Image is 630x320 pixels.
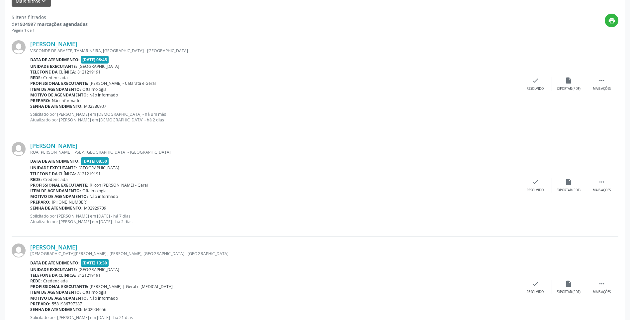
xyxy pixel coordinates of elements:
b: Rede: [30,177,42,182]
i: insert_drive_file [565,77,572,84]
span: M02886907 [84,103,106,109]
span: [DATE] 08:45 [81,56,109,64]
span: [PHONE_NUMBER] [52,199,87,205]
b: Unidade executante: [30,165,77,171]
div: Resolvido [527,188,544,193]
a: [PERSON_NAME] [30,40,77,48]
span: Não informado [89,92,118,98]
b: Data de atendimento: [30,57,80,63]
span: [PERSON_NAME] - Catarata e Geral [90,80,156,86]
span: [GEOGRAPHIC_DATA] [78,64,119,69]
div: VISCONDE DE ABAETE, TAMARINEIRA, [GEOGRAPHIC_DATA] - [GEOGRAPHIC_DATA] [30,48,519,54]
span: 8121219191 [77,171,101,177]
button: print [605,14,618,27]
b: Item de agendamento: [30,188,81,194]
b: Motivo de agendamento: [30,295,88,301]
p: Solicitado por [PERSON_NAME] em [DATE] - há 7 dias Atualizado por [PERSON_NAME] em [DATE] - há 2 ... [30,213,519,225]
i: insert_drive_file [565,280,572,287]
b: Data de atendimento: [30,260,80,266]
i:  [598,178,605,186]
i: print [608,17,615,24]
b: Unidade executante: [30,267,77,272]
i: check [532,280,539,287]
strong: 1924997 marcações agendadas [17,21,88,27]
div: Exportar (PDF) [557,86,581,91]
span: Credenciada [43,75,68,80]
span: Rilcon [PERSON_NAME] - Geral [90,182,148,188]
b: Preparo: [30,301,50,307]
div: de [12,21,88,28]
span: 5581986797287 [52,301,82,307]
img: img [12,243,26,257]
span: 8121219191 [77,69,101,75]
b: Telefone da clínica: [30,171,76,177]
b: Rede: [30,75,42,80]
span: M02929739 [84,205,106,211]
b: Telefone da clínica: [30,272,76,278]
b: Senha de atendimento: [30,205,83,211]
b: Rede: [30,278,42,284]
a: [PERSON_NAME] [30,243,77,251]
div: Exportar (PDF) [557,290,581,294]
div: Mais ações [593,290,611,294]
b: Item de agendamento: [30,86,81,92]
span: Oftalmologia [82,289,107,295]
i: insert_drive_file [565,178,572,186]
span: Não informado [52,98,80,103]
div: Resolvido [527,290,544,294]
span: [GEOGRAPHIC_DATA] [78,165,119,171]
i: check [532,178,539,186]
span: Credenciada [43,278,68,284]
b: Preparo: [30,199,50,205]
span: M02904656 [84,307,106,312]
span: [DATE] 08:50 [81,157,109,165]
div: Página 1 de 1 [12,28,88,33]
i: check [532,77,539,84]
b: Preparo: [30,98,50,103]
b: Motivo de agendamento: [30,194,88,199]
i:  [598,77,605,84]
b: Telefone da clínica: [30,69,76,75]
b: Data de atendimento: [30,158,80,164]
b: Profissional executante: [30,182,88,188]
span: Não informado [89,295,118,301]
b: Senha de atendimento: [30,307,83,312]
p: Solicitado por [PERSON_NAME] em [DEMOGRAPHIC_DATA] - há um mês Atualizado por [PERSON_NAME] em [D... [30,111,519,123]
span: Oftalmologia [82,188,107,194]
i:  [598,280,605,287]
span: Credenciada [43,177,68,182]
div: Mais ações [593,86,611,91]
span: Não informado [89,194,118,199]
b: Motivo de agendamento: [30,92,88,98]
span: 8121219191 [77,272,101,278]
span: [DATE] 13:30 [81,259,109,267]
div: [DEMOGRAPHIC_DATA][PERSON_NAME] , [PERSON_NAME], [GEOGRAPHIC_DATA] - [GEOGRAPHIC_DATA] [30,251,519,256]
span: [GEOGRAPHIC_DATA] [78,267,119,272]
b: Profissional executante: [30,80,88,86]
b: Item de agendamento: [30,289,81,295]
b: Unidade executante: [30,64,77,69]
div: 5 itens filtrados [12,14,88,21]
div: Exportar (PDF) [557,188,581,193]
b: Profissional executante: [30,284,88,289]
span: [PERSON_NAME] | Geral e [MEDICAL_DATA] [90,284,173,289]
b: Senha de atendimento: [30,103,83,109]
img: img [12,142,26,156]
div: RUA [PERSON_NAME], IPSEP, [GEOGRAPHIC_DATA] - [GEOGRAPHIC_DATA] [30,149,519,155]
a: [PERSON_NAME] [30,142,77,149]
div: Resolvido [527,86,544,91]
div: Mais ações [593,188,611,193]
span: Oftalmologia [82,86,107,92]
img: img [12,40,26,54]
